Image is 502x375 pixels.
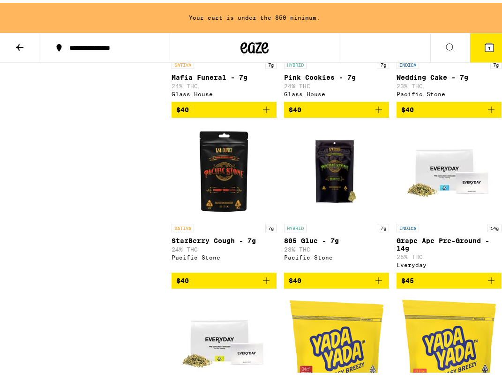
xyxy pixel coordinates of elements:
p: INDICA [397,221,419,230]
img: Pacific Stone - 805 Glue - 7g [290,122,383,216]
p: 7g [265,221,277,230]
span: $45 [401,274,414,282]
a: Open page for StarBerry Cough - 7g from Pacific Stone [172,122,277,270]
div: Glass House [284,88,389,94]
p: SATIVA [172,221,194,230]
img: Everyday - Grape Ape Pre-Ground - 14g [402,122,496,216]
button: Add to bag [397,270,502,286]
p: 7g [490,58,502,66]
span: $40 [289,274,301,282]
p: 24% THC [172,244,277,250]
div: Pacific Stone [397,88,502,94]
button: Add to bag [172,99,277,115]
a: Open page for 805 Glue - 7g from Pacific Stone [284,122,389,270]
p: INDICA [397,58,419,66]
span: $40 [401,103,414,111]
p: 24% THC [284,80,389,86]
button: Add to bag [284,270,389,286]
p: Mafia Funeral - 7g [172,71,277,78]
p: 7g [378,221,389,230]
p: Wedding Cake - 7g [397,71,502,78]
p: HYBRID [284,58,307,66]
div: Pacific Stone [172,252,277,258]
button: Add to bag [172,270,277,286]
p: 805 Glue - 7g [284,234,389,242]
p: Pink Cookies - 7g [284,71,389,78]
p: 23% THC [397,80,502,86]
p: 7g [265,58,277,66]
span: $40 [289,103,301,111]
p: SATIVA [172,58,194,66]
span: 1 [488,43,491,48]
div: Pacific Stone [284,252,389,258]
p: 14g [487,221,502,230]
span: $40 [176,274,189,282]
a: Open page for Grape Ape Pre-Ground - 14g from Everyday [397,122,502,270]
p: 24% THC [172,80,277,86]
button: Add to bag [284,99,389,115]
p: HYBRID [284,221,307,230]
img: Pacific Stone - StarBerry Cough - 7g [177,122,271,216]
p: 25% THC [397,251,502,257]
span: $40 [176,103,189,111]
div: Everyday [397,259,502,265]
p: 23% THC [284,244,389,250]
button: Add to bag [397,99,502,115]
p: Grape Ape Pre-Ground - 14g [397,234,502,249]
span: Hi. Need any help? [6,7,67,14]
p: 7g [378,58,389,66]
div: Glass House [172,88,277,94]
p: StarBerry Cough - 7g [172,234,277,242]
